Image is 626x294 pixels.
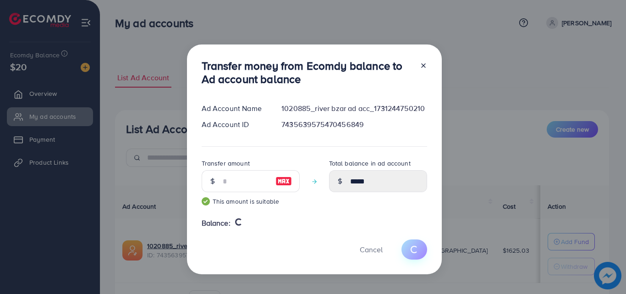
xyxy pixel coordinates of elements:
[275,176,292,187] img: image
[348,239,394,259] button: Cancel
[194,103,275,114] div: Ad Account Name
[202,59,412,86] h3: Transfer money from Ecomdy balance to Ad account balance
[194,119,275,130] div: Ad Account ID
[202,159,250,168] label: Transfer amount
[360,244,383,255] span: Cancel
[202,218,231,228] span: Balance:
[329,159,411,168] label: Total balance in ad account
[202,197,210,205] img: guide
[202,197,300,206] small: This amount is suitable
[274,119,434,130] div: 7435639575470456849
[274,103,434,114] div: 1020885_river bzar ad acc_1731244750210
